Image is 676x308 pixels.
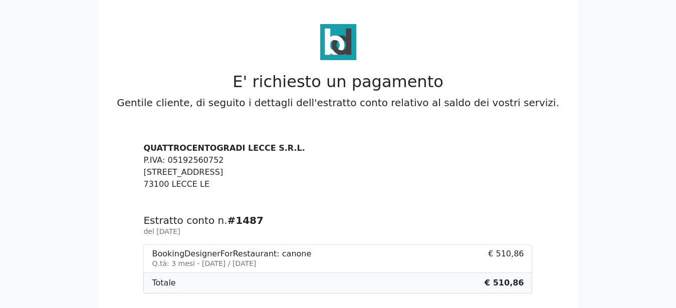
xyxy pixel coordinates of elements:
[143,143,305,153] strong: QUATTROCENTOGRADI LECCE S.R.L.
[228,214,264,226] b: #1487
[104,95,573,110] p: Gentile cliente, di seguito i dettagli dell'estratto conto relativo al saldo dei vostri servizi.
[152,277,175,289] span: Totale
[152,259,256,267] small: Q.tà: 3 mesi - [DATE] / [DATE]
[143,227,180,235] small: del [DATE]
[143,142,532,190] address: P.IVA: 05192560752 [STREET_ADDRESS] 73100 LECCE LE
[488,249,524,268] span: € 510,86
[143,214,532,226] h5: Estratto conto n.
[485,278,524,287] b: € 510,86
[104,72,573,91] h2: E' richiesto un pagamento
[152,249,311,258] div: BookingDesignerForRestaurant: canone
